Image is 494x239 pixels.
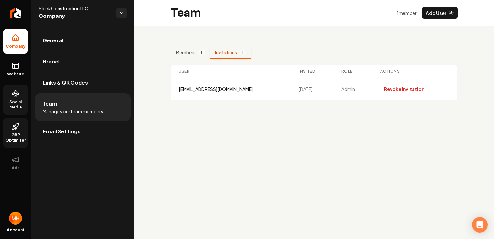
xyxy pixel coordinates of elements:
div: [DATE] [299,86,326,92]
th: Invited [291,65,334,78]
span: 1 [240,49,246,56]
span: General [43,37,63,44]
span: Team [43,100,57,108]
a: Website [3,57,28,82]
span: Account [7,227,25,233]
span: Sleek Construction LLC [39,5,111,12]
img: Rebolt Logo [10,8,22,18]
span: Social Media [3,99,28,110]
span: Company [39,12,111,21]
a: General [35,30,131,51]
div: admin [341,86,365,92]
span: Ads [9,165,22,171]
a: GBP Optimizer [3,118,28,148]
span: Manage your team members. [43,108,104,115]
button: Open user button [9,212,22,225]
span: Brand [43,58,59,65]
p: 1 member [397,10,417,16]
button: Revoke invitation [380,83,428,95]
button: Invitations [210,47,251,59]
img: Mason Hill [9,212,22,225]
th: Role [334,65,373,78]
a: Email Settings [35,121,131,142]
span: 1 [198,49,205,56]
a: Social Media [3,85,28,115]
div: [EMAIL_ADDRESS][DOMAIN_NAME] [179,86,283,92]
button: Add User [422,7,458,19]
th: Actions [372,65,457,78]
a: Brand [35,51,131,72]
th: User [171,65,291,78]
button: Members [171,47,210,59]
span: Website [5,72,27,77]
span: Company [3,44,28,49]
h2: Team [171,6,201,19]
a: Links & QR Codes [35,72,131,93]
span: Links & QR Codes [43,79,88,86]
div: Open Intercom Messenger [472,217,488,233]
span: Email Settings [43,128,81,135]
span: GBP Optimizer [3,132,28,143]
button: Ads [3,151,28,176]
